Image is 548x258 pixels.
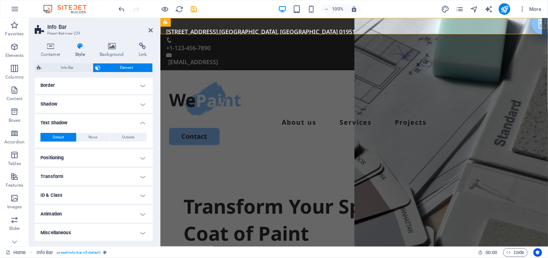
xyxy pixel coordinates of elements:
[5,31,23,37] p: Favorites
[8,161,21,166] p: Tables
[35,168,153,185] h4: Transform
[35,43,69,58] h4: Container
[59,10,177,18] span: [GEOGRAPHIC_DATA], [GEOGRAPHIC_DATA]
[35,149,153,166] h4: Positioning
[35,63,93,72] button: Info Bar
[486,248,497,257] span: 00 00
[133,43,153,58] h4: Link
[516,3,545,15] button: More
[534,248,542,257] button: Usercentrics
[47,24,153,30] h2: Info Bar
[53,133,64,142] span: Default
[500,5,509,13] i: Publish
[35,95,153,113] h4: Shadow
[40,133,76,142] button: Default
[506,248,525,257] span: Code
[470,5,478,13] i: Navigator
[35,224,153,241] h4: Miscellaneous
[36,248,53,257] span: Click to select. Double-click to edit
[5,74,23,80] p: Columns
[503,248,528,257] button: Code
[110,133,147,142] button: Outside
[4,139,25,145] p: Accordion
[47,30,138,37] h3: Preset #ed-new-229
[179,10,195,18] span: 01951
[470,5,479,13] button: navigator
[6,182,23,188] p: Features
[6,26,50,34] span: +1-123-456-7890
[478,248,497,257] h6: Session time
[456,5,464,13] i: Pages (Ctrl+Alt+S)
[9,117,21,123] p: Boxes
[190,5,198,13] button: save
[44,63,91,72] span: Info Bar
[441,5,450,13] button: design
[499,3,510,15] button: publish
[69,43,94,58] h4: Style
[117,5,126,13] button: undo
[321,5,347,13] button: 100%
[35,187,153,204] h4: ID & Class
[8,40,57,48] a: [EMAIL_ADDRESS]
[351,6,357,12] i: On resize automatically adjust zoom level to fit chosen device.
[35,114,153,127] h4: Text Shadow
[7,96,22,102] p: Content
[6,10,57,18] span: [STREET_ADDRESS]
[77,133,110,142] button: None
[118,5,126,13] i: Undo: Enable overflow for this element. (Ctrl+Z)
[175,5,184,13] button: reload
[103,250,107,254] i: This element is a customizable preset
[42,5,96,13] img: Editor Logo
[9,226,20,231] p: Slider
[6,9,376,19] p: ,
[94,43,133,58] h4: Background
[35,77,153,94] h4: Border
[93,63,152,72] button: Element
[5,53,24,58] p: Elements
[441,5,449,13] i: Design (Ctrl+Alt+Y)
[519,5,542,13] span: More
[491,250,492,255] span: :
[7,204,22,210] p: Images
[456,5,464,13] button: pages
[56,248,100,257] span: . preset-info-bar-v3-default
[35,205,153,223] h4: Animation
[332,5,344,13] h6: 100%
[484,5,493,13] button: text_generator
[484,5,493,13] i: AI Writer
[89,133,98,142] span: None
[122,133,134,142] span: Outside
[36,248,107,257] nav: breadcrumb
[6,248,26,257] a: Click to cancel selection. Double-click to open Pages
[103,63,150,72] span: Element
